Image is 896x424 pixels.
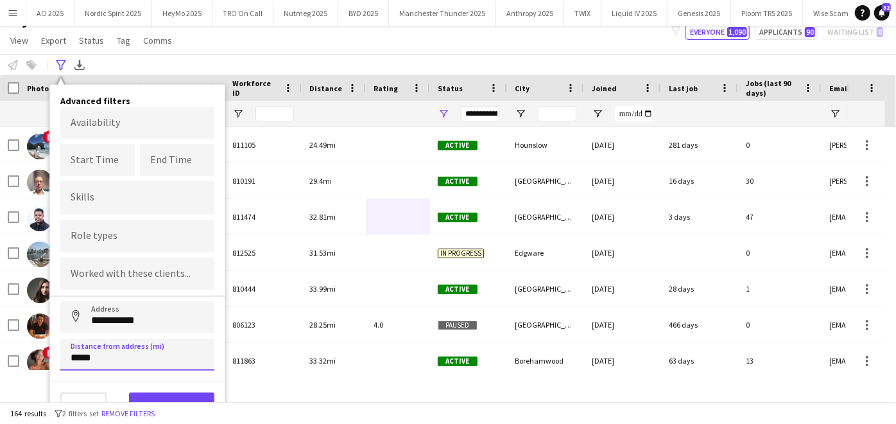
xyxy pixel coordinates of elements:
[805,27,815,37] span: 90
[255,106,294,121] input: Workforce ID Filter Input
[438,108,449,119] button: Open Filter Menu
[212,1,273,26] button: TRO On Call
[829,108,841,119] button: Open Filter Menu
[232,108,244,119] button: Open Filter Menu
[309,84,342,93] span: Distance
[309,212,336,222] span: 32.81mi
[661,127,738,163] div: 281 days
[117,35,130,46] span: Tag
[592,84,617,93] span: Joined
[225,343,302,378] div: 811863
[438,213,478,222] span: Active
[366,307,430,342] div: 4.0
[746,78,798,98] span: Jobs (last 90 days)
[755,24,818,40] button: Applicants90
[26,1,74,26] button: AO 2025
[27,349,53,375] img: Amber Abrahams
[91,84,130,93] span: First Name
[225,199,302,234] div: 811474
[71,269,204,280] input: Type to search clients...
[225,271,302,306] div: 810444
[515,84,530,93] span: City
[882,3,891,12] span: 32
[438,249,484,258] span: In progress
[584,199,661,234] div: [DATE]
[79,35,104,46] span: Status
[309,248,336,258] span: 31.53mi
[507,127,584,163] div: Hounslow
[668,1,731,26] button: Genesis 2025
[27,84,49,93] span: Photo
[10,35,28,46] span: View
[507,235,584,270] div: Edgware
[738,307,822,342] div: 0
[5,32,33,49] a: View
[738,235,822,270] div: 0
[515,108,526,119] button: Open Filter Menu
[615,106,653,121] input: Joined Filter Input
[538,106,576,121] input: City Filter Input
[225,127,302,163] div: 811105
[225,163,302,199] div: 810191
[584,307,661,342] div: [DATE]
[71,192,204,204] input: Type to search skills...
[232,78,279,98] span: Workforce ID
[60,95,214,107] h4: Advanced filters
[152,1,212,26] button: HeyMo 2025
[27,278,53,303] img: Alessandra Altieri
[438,141,478,150] span: Active
[389,1,496,26] button: Manchester Thunder 2025
[661,199,738,234] div: 3 days
[71,230,204,242] input: Type to search role types...
[738,343,822,378] div: 13
[112,32,135,49] a: Tag
[584,163,661,199] div: [DATE]
[507,199,584,234] div: [GEOGRAPHIC_DATA]
[738,199,822,234] div: 47
[225,235,302,270] div: 812525
[438,285,478,294] span: Active
[309,140,336,150] span: 24.49mi
[874,5,890,21] a: 32
[74,1,152,26] button: Nordic Spirit 2025
[661,343,738,378] div: 63 days
[584,127,661,163] div: [DATE]
[738,127,822,163] div: 0
[27,242,53,267] img: Akmal Jan
[42,130,55,143] span: !
[738,271,822,306] div: 1
[138,32,177,49] a: Comms
[661,307,738,342] div: 466 days
[374,84,398,93] span: Rating
[72,57,87,73] app-action-btn: Export XLSX
[143,35,172,46] span: Comms
[584,271,661,306] div: [DATE]
[803,1,859,26] button: Wise Scam
[27,134,53,159] img: Aakash Panuganti
[53,57,69,73] app-action-btn: Advanced filters
[309,320,336,330] span: 28.25mi
[309,356,336,366] span: 33.32mi
[438,177,478,186] span: Active
[60,393,107,418] button: Clear
[438,84,463,93] span: Status
[36,32,71,49] a: Export
[584,343,661,378] div: [DATE]
[727,27,747,37] span: 1,090
[273,1,338,26] button: Nutmeg 2025
[507,307,584,342] div: [GEOGRAPHIC_DATA]
[592,108,603,119] button: Open Filter Menu
[27,206,53,231] img: Ade Sobitan
[661,163,738,199] div: 16 days
[225,307,302,342] div: 806123
[338,1,389,26] button: BYD 2025
[438,321,478,330] span: Paused
[496,1,564,26] button: Anthropy 2025
[162,84,200,93] span: Last Name
[507,163,584,199] div: [GEOGRAPHIC_DATA]
[309,284,336,294] span: 33.99mi
[74,32,109,49] a: Status
[661,271,738,306] div: 28 days
[507,271,584,306] div: [GEOGRAPHIC_DATA]
[27,170,53,195] img: Aaron Edwards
